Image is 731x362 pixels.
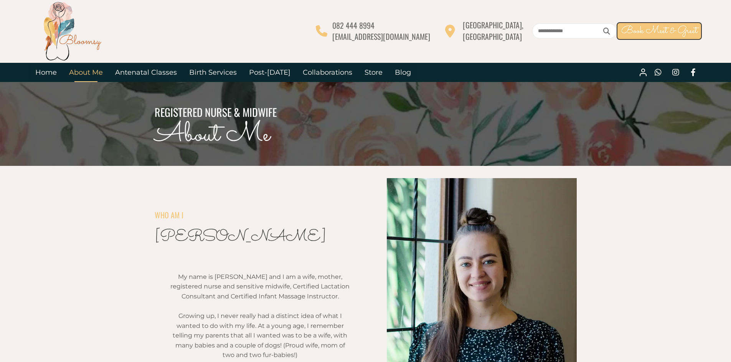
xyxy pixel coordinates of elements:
[621,23,697,38] span: Book Meet & Greet
[155,226,326,249] span: [PERSON_NAME]
[41,0,103,62] img: Bloomsy
[617,22,702,40] a: Book Meet & Greet
[183,63,243,82] a: Birth Services
[332,20,375,31] span: 082 444 8994
[155,115,270,155] span: About Me
[170,273,350,300] span: My name is [PERSON_NAME] and I am a wife, mother, registered nurse and sensitive midwife, Certifi...
[109,63,183,82] a: Antenatal Classes
[29,63,63,82] a: Home
[297,63,358,82] a: Collaborations
[332,31,430,42] span: [EMAIL_ADDRESS][DOMAIN_NAME]
[155,104,277,120] span: REGISTERED NURSE & MIDWIFE
[155,209,183,221] span: WHO AM I
[243,63,297,82] a: Post-[DATE]
[173,312,347,359] span: Growing up, I never really had a distinct idea of what I wanted to do with my life. At a young ag...
[358,63,389,82] a: Store
[63,63,109,82] a: About Me
[463,19,523,31] span: [GEOGRAPHIC_DATA],
[463,31,522,42] span: [GEOGRAPHIC_DATA]
[389,63,417,82] a: Blog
